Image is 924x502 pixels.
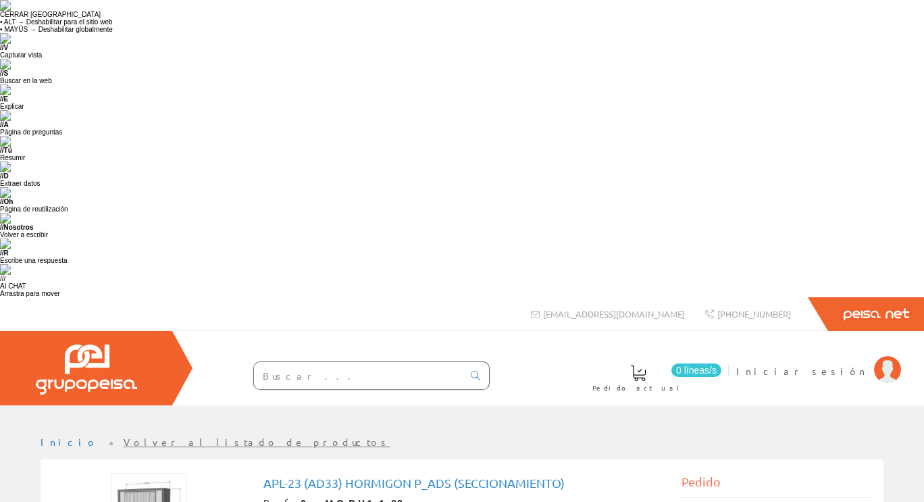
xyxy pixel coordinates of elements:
[520,297,694,331] a: [EMAIL_ADDRESS][DOMAIN_NAME]
[682,474,721,488] font: Pedido
[676,365,717,376] font: 0 líneas/s
[717,308,791,320] font: [PHONE_NUMBER]
[4,198,14,205] font: Oh
[543,308,684,320] font: [EMAIL_ADDRESS][DOMAIN_NAME]
[4,147,12,154] font: Tú
[736,353,901,366] a: Iniciar sesión
[36,345,137,395] img: Grupo Peisa
[4,224,34,231] font: Nosotros
[41,436,98,448] a: Inicio
[4,172,9,180] font: D
[4,70,9,77] font: S
[4,275,6,282] font: /
[124,436,390,448] a: Volver al listado de productos
[4,249,9,257] font: R
[592,382,684,393] font: Pedido actual
[4,44,9,51] font: V
[4,121,9,128] font: A
[263,476,565,490] font: Apl-23 (ad33) Hormigon P_ads (seccionamiento)
[4,95,9,103] font: E
[736,365,867,377] font: Iniciar sesión
[254,362,463,389] input: Buscar ...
